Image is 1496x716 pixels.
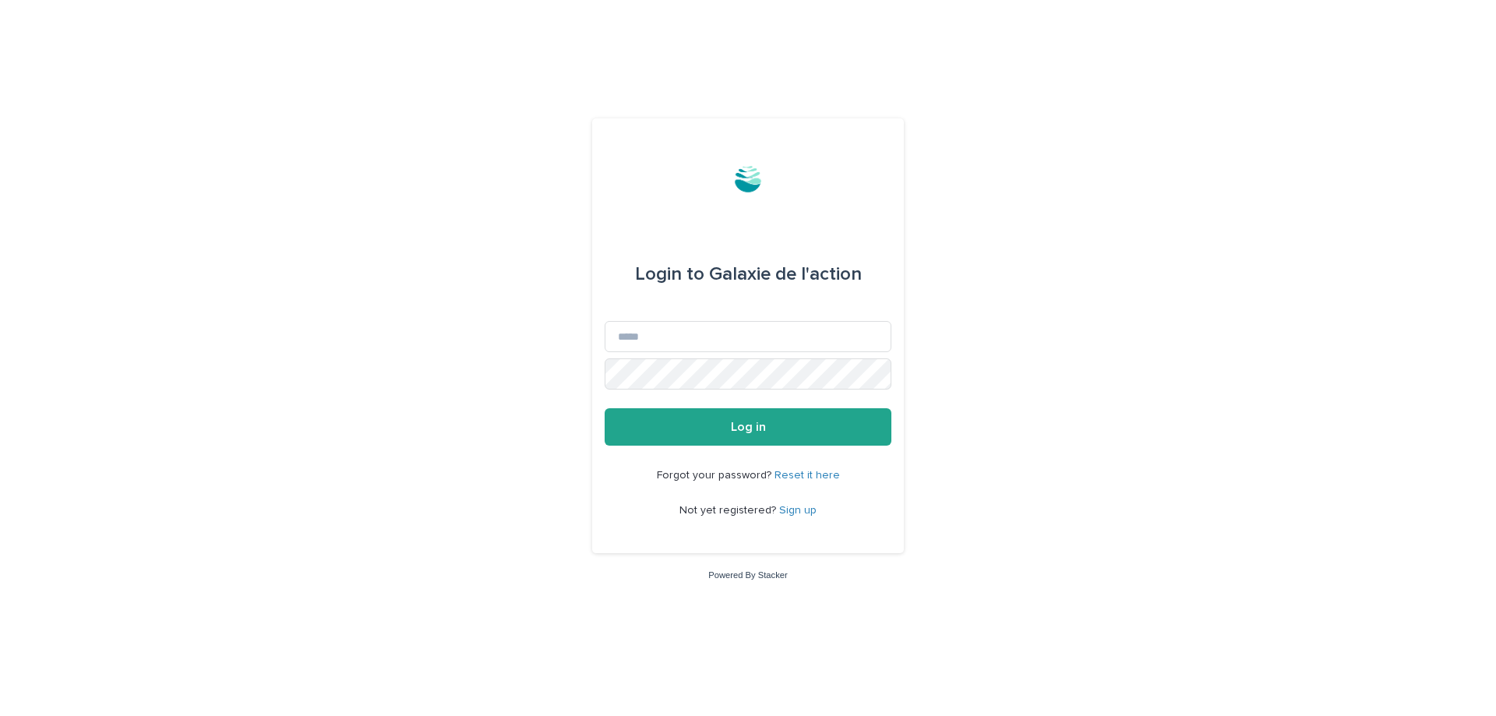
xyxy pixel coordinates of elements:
[774,470,840,481] a: Reset it here
[605,408,891,446] button: Log in
[725,156,771,203] img: C4g6FvllSJWhIUqhywbw
[679,505,779,516] span: Not yet registered?
[635,265,704,284] span: Login to
[657,470,774,481] span: Forgot your password?
[731,421,766,433] span: Log in
[635,252,862,296] div: Galaxie de l'action
[779,505,817,516] a: Sign up
[708,570,787,580] a: Powered By Stacker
